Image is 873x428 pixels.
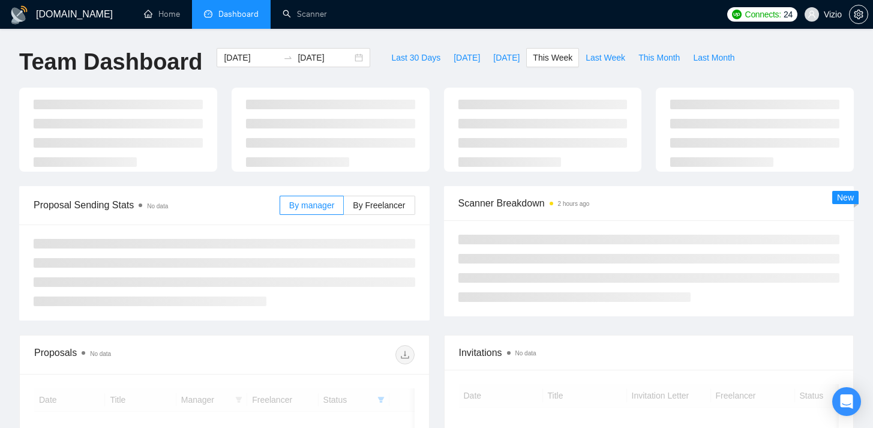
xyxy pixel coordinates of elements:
span: By manager [289,200,334,210]
span: New [837,193,854,202]
span: Last 30 Days [391,51,440,64]
input: End date [298,51,352,64]
span: By Freelancer [353,200,405,210]
h1: Team Dashboard [19,48,202,76]
button: [DATE] [487,48,526,67]
span: This Month [638,51,680,64]
img: logo [10,5,29,25]
span: to [283,53,293,62]
span: Proposal Sending Stats [34,197,280,212]
button: This Month [632,48,686,67]
span: Last Week [586,51,625,64]
span: dashboard [204,10,212,18]
span: Scanner Breakdown [458,196,840,211]
span: swap-right [283,53,293,62]
span: Last Month [693,51,734,64]
button: Last 30 Days [385,48,447,67]
span: Invitations [459,345,839,360]
span: user [808,10,816,19]
time: 2 hours ago [558,200,590,207]
span: This Week [533,51,572,64]
a: setting [849,10,868,19]
span: No data [147,203,168,209]
input: Start date [224,51,278,64]
span: setting [850,10,868,19]
button: setting [849,5,868,24]
button: This Week [526,48,579,67]
a: searchScanner [283,9,327,19]
span: 24 [784,8,793,21]
button: Last Week [579,48,632,67]
a: homeHome [144,9,180,19]
button: Last Month [686,48,741,67]
div: Proposals [34,345,224,364]
span: No data [515,350,536,357]
button: [DATE] [447,48,487,67]
span: [DATE] [493,51,520,64]
span: Connects: [745,8,781,21]
img: upwork-logo.png [732,10,742,19]
div: Open Intercom Messenger [832,387,861,416]
span: [DATE] [454,51,480,64]
span: No data [90,351,111,357]
span: Dashboard [218,9,259,19]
